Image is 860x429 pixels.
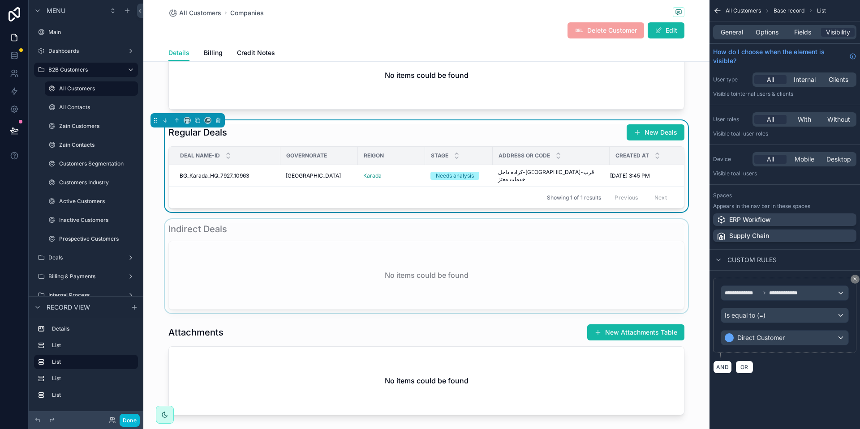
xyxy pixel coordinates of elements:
[180,172,275,179] a: BG_Karada_HQ_7927_10963
[713,192,732,199] label: Spaces
[817,7,826,14] span: List
[648,22,684,38] button: Edit
[725,311,765,320] span: Is equal to (=)
[363,172,382,179] a: Karada
[430,172,487,180] a: Needs analysis
[48,254,124,261] label: Deals
[59,235,136,242] label: Prospective Customers
[829,75,848,84] span: Clients
[204,45,223,63] a: Billing
[52,391,134,399] label: List
[237,48,275,57] span: Credit Notes
[45,175,138,190] a: Customers Industry
[48,66,120,73] label: B2B Customers
[34,251,138,265] a: Deals
[713,203,856,210] p: Appears in the nav bar in these spaces
[363,172,420,179] a: Karada
[45,100,138,115] a: All Contacts
[59,198,136,205] label: Active Customers
[713,156,749,163] label: Device
[45,213,138,227] a: Inactive Customers
[45,157,138,171] a: Customers Segmentation
[237,45,275,63] a: Credit Notes
[52,375,134,382] label: List
[52,325,134,332] label: Details
[736,90,793,97] span: Internal users & clients
[29,318,143,411] div: scrollable content
[34,269,138,284] a: Billing & Payments
[52,342,134,349] label: List
[735,361,753,374] button: OR
[736,130,768,137] span: All user roles
[729,215,771,224] p: ERP Workflow
[727,255,777,264] span: Custom rules
[48,47,124,55] label: Dashboards
[736,170,757,177] span: all users
[59,104,136,111] label: All Contacts
[713,90,856,98] p: Visible to
[180,172,249,179] span: BG_Karada_HQ_7927_10963
[721,330,849,345] button: Direct Customer
[364,152,384,159] span: Reigon
[47,6,65,15] span: Menu
[45,81,138,96] a: All Customers
[739,364,750,370] span: OR
[180,152,220,159] span: Deal Name-ID
[431,152,448,159] span: Stage
[547,194,601,201] span: Showing 1 of 1 results
[615,152,649,159] span: Created at
[798,115,811,124] span: With
[34,25,138,39] a: Main
[168,126,227,139] h1: Regular Deals
[774,7,804,14] span: Base record
[168,8,221,17] a: All Customers
[179,8,221,17] span: All Customers
[795,155,814,164] span: Mobile
[436,172,474,180] div: Needs analysis
[713,116,749,123] label: User roles
[610,172,650,179] span: [DATE] 3:45 PM
[45,232,138,246] a: Prospective Customers
[627,124,684,140] a: New Deals
[826,28,850,37] span: Visibility
[230,8,264,17] a: Companies
[713,47,856,65] a: How do I choose when the element is visible?
[713,47,846,65] span: How do I choose when the element is visible?
[729,231,769,240] p: Supply Chain
[45,138,138,152] a: Zain Contacts
[34,63,138,77] a: B2B Customers
[59,160,136,167] label: Customers Segmentation
[726,7,761,14] span: All Customers
[286,172,341,179] span: [GEOGRAPHIC_DATA]
[794,75,816,84] span: Internal
[499,152,550,159] span: Address or Code
[48,292,124,299] label: Internal Process
[721,28,743,37] span: General
[610,172,698,179] a: [DATE] 3:45 PM
[47,303,90,312] span: Record view
[827,115,850,124] span: Without
[756,28,778,37] span: Options
[34,288,138,302] a: Internal Process
[713,76,749,83] label: User type
[45,194,138,208] a: Active Customers
[45,119,138,133] a: Zain Customers
[737,333,785,342] span: Direct Customer
[48,29,136,36] label: Main
[168,48,189,57] span: Details
[721,308,849,323] button: Is equal to (=)
[59,217,136,224] label: Inactive Customers
[713,361,732,374] button: AND
[794,28,811,37] span: Fields
[52,358,131,365] label: List
[34,44,138,58] a: Dashboards
[286,152,327,159] span: Governorate
[168,45,189,62] a: Details
[48,273,124,280] label: Billing & Payments
[59,179,136,186] label: Customers Industry
[59,141,136,149] label: Zain Contacts
[120,414,140,427] button: Done
[713,130,856,137] p: Visible to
